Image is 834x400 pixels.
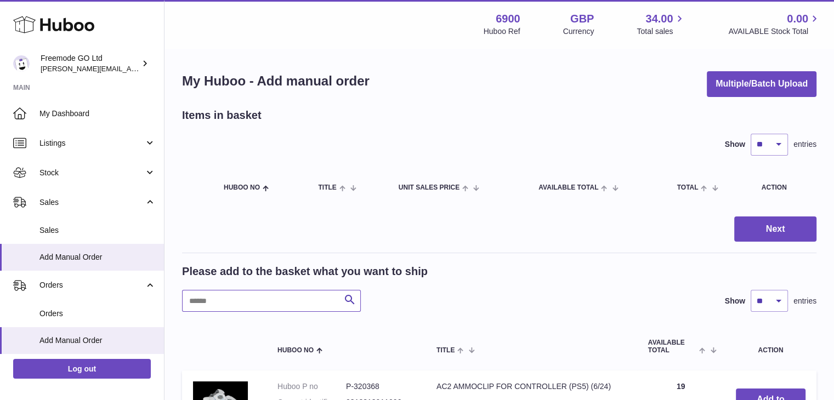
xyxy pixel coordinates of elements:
[787,12,808,26] span: 0.00
[707,71,816,97] button: Multiple/Batch Upload
[39,280,144,290] span: Orders
[725,328,816,364] th: Action
[538,184,598,191] span: AVAILABLE Total
[13,359,151,379] a: Log out
[39,108,156,119] span: My Dashboard
[399,184,459,191] span: Unit Sales Price
[570,12,594,26] strong: GBP
[13,55,30,72] img: lenka.smikniarova@gioteck.com
[793,296,816,306] span: entries
[39,335,156,346] span: Add Manual Order
[224,184,260,191] span: Huboo no
[277,347,314,354] span: Huboo no
[484,26,520,37] div: Huboo Ref
[39,225,156,236] span: Sales
[728,26,821,37] span: AVAILABLE Stock Total
[436,347,455,354] span: Title
[39,168,144,178] span: Stock
[39,197,144,208] span: Sales
[39,252,156,262] span: Add Manual Order
[496,12,520,26] strong: 6900
[318,184,336,191] span: Title
[725,296,745,306] label: Show
[41,64,220,73] span: [PERSON_NAME][EMAIL_ADDRESS][DOMAIN_NAME]
[637,26,685,37] span: Total sales
[182,108,262,123] h2: Items in basket
[648,339,697,353] span: AVAILABLE Total
[563,26,594,37] div: Currency
[41,53,139,74] div: Freemode GO Ltd
[182,264,428,279] h2: Please add to the basket what you want to ship
[793,139,816,150] span: entries
[734,216,816,242] button: Next
[637,12,685,37] a: 34.00 Total sales
[762,184,805,191] div: Action
[39,308,156,319] span: Orders
[677,184,699,191] span: Total
[725,139,745,150] label: Show
[277,381,346,392] dt: Huboo P no
[645,12,673,26] span: 34.00
[728,12,821,37] a: 0.00 AVAILABLE Stock Total
[39,138,144,148] span: Listings
[346,381,415,392] dd: P-320368
[182,72,370,90] h1: My Huboo - Add manual order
